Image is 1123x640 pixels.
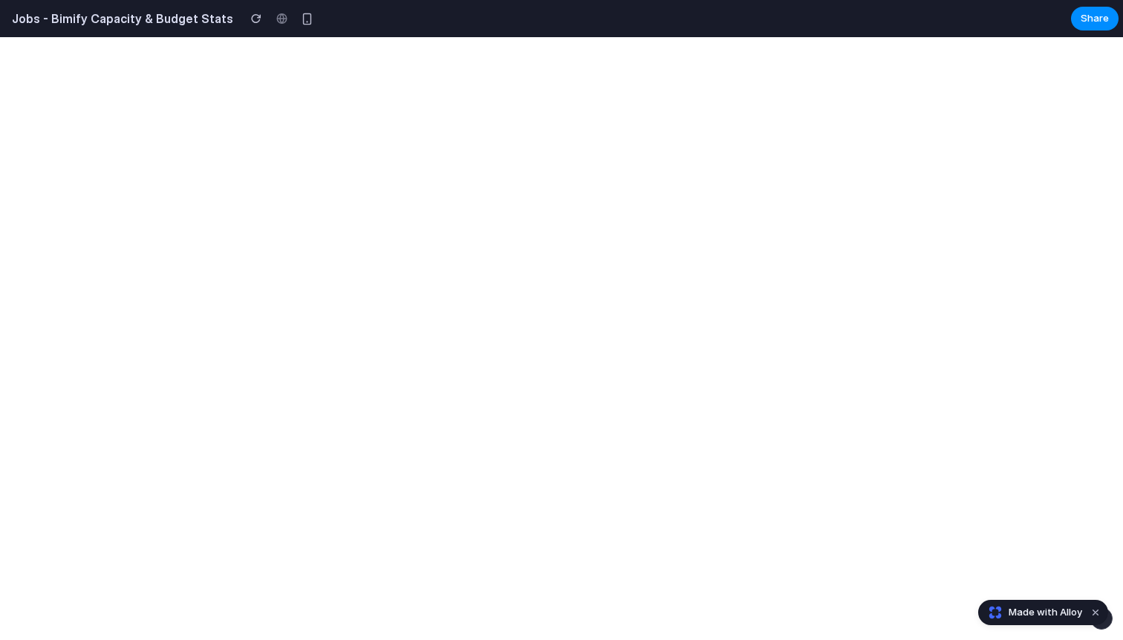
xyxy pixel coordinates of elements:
[6,10,233,28] h2: Jobs - Bimify Capacity & Budget Stats
[1087,604,1104,621] button: Dismiss watermark
[1081,11,1109,26] span: Share
[979,605,1084,620] a: Made with Alloy
[1009,605,1082,620] span: Made with Alloy
[1071,7,1119,30] button: Share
